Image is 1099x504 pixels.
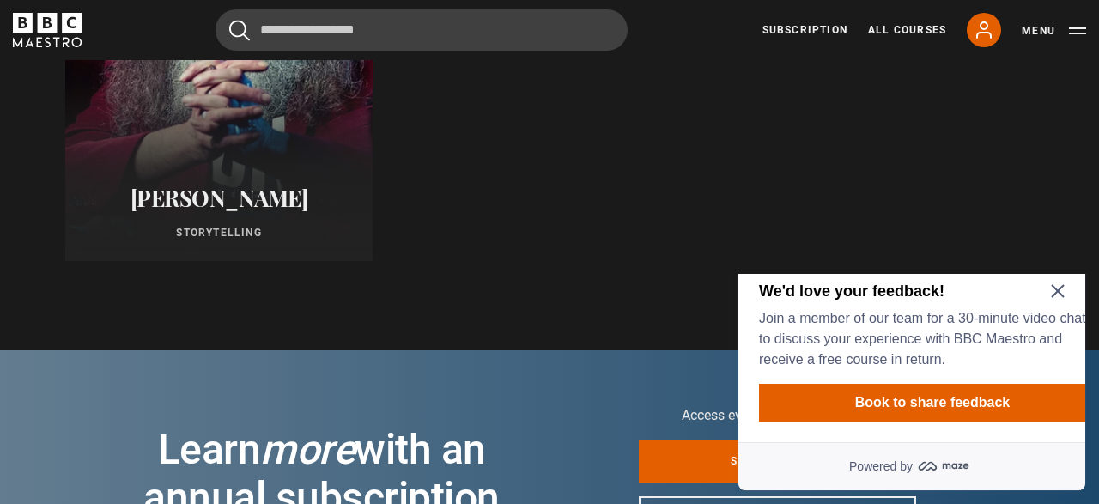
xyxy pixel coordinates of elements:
[34,7,374,27] h2: We'd love your feedback!
[34,110,381,148] button: Book to share feedback
[639,405,916,426] p: Access every course for just
[868,22,946,38] a: All Courses
[13,13,82,47] svg: BBC Maestro
[14,168,361,216] a: Powered by maze
[229,20,250,41] button: Submit the search query
[86,225,352,240] p: Storytelling
[34,34,374,96] p: Join a member of our team for a 30-minute video chat to discuss your experience with BBC Maestro ...
[1022,22,1086,39] button: Toggle navigation
[216,9,628,51] input: Search
[639,440,916,483] a: Subscribe now
[260,425,355,474] i: more
[326,10,340,24] button: Close Maze Prompt
[86,185,352,211] h2: [PERSON_NAME]
[762,22,847,38] a: Subscription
